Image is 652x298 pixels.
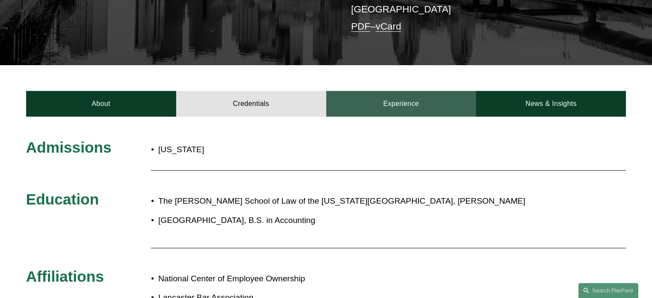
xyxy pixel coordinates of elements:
[26,268,104,285] span: Affiliations
[26,139,111,156] span: Admissions
[578,283,638,298] a: Search this site
[158,213,551,228] p: [GEOGRAPHIC_DATA], B.S. in Accounting
[351,21,370,32] a: PDF
[26,191,99,208] span: Education
[26,91,176,117] a: About
[158,194,551,209] p: The [PERSON_NAME] School of Law of the [US_STATE][GEOGRAPHIC_DATA], [PERSON_NAME]
[158,142,376,157] p: [US_STATE]
[176,91,326,117] a: Credentials
[476,91,626,117] a: News & Insights
[376,21,401,32] a: vCard
[158,271,551,286] p: National Center of Employee Ownership
[326,91,476,117] a: Experience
